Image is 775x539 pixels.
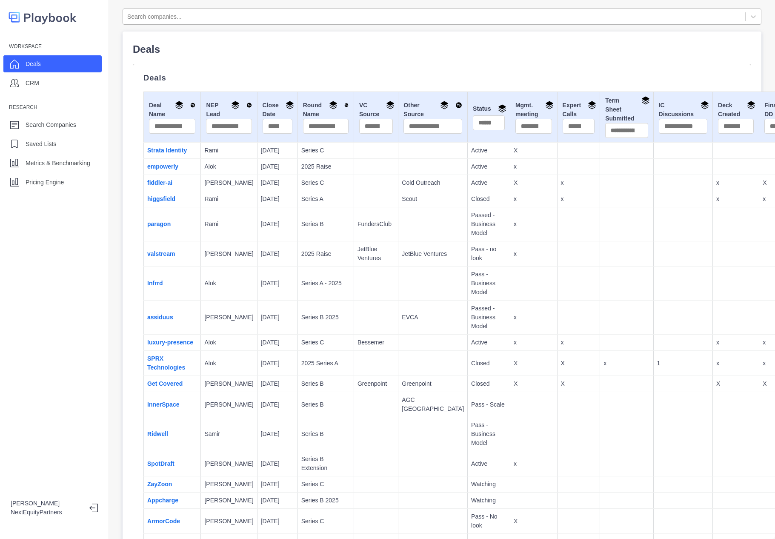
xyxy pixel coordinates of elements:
img: Group By [231,101,240,109]
img: Group By [286,101,294,109]
img: Group By [175,101,183,109]
div: IC Discussions [659,101,707,119]
p: x [716,195,755,204]
p: [DATE] [261,249,294,258]
p: [PERSON_NAME] [204,517,253,526]
p: Greenpoint [357,379,395,388]
img: Group By [498,104,506,113]
img: Group By [747,101,755,109]
p: Alok [204,338,253,347]
p: Series A [301,195,350,204]
p: x [603,359,649,368]
img: Sort [344,101,349,109]
p: x [561,195,597,204]
a: fiddler-ai [147,179,172,186]
a: luxury-presence [147,339,193,346]
p: x [514,195,554,204]
p: Series C [301,480,350,489]
a: Strata Identity [147,147,187,154]
p: Series C [301,338,350,347]
p: x [514,459,554,468]
a: empowerly [147,163,178,170]
p: Active [471,162,506,171]
p: Active [471,146,506,155]
p: Closed [471,195,506,204]
p: [DATE] [261,400,294,409]
a: SPRX Technologies [147,355,185,371]
p: X [514,146,554,155]
p: x [716,338,755,347]
p: Watching [471,496,506,505]
p: [PERSON_NAME] [204,249,253,258]
p: Pricing Engine [26,178,64,187]
p: FundersClub [357,220,395,229]
p: JetBlue Ventures [402,249,464,258]
p: Rami [204,220,253,229]
p: Series C [301,517,350,526]
p: [DATE] [261,480,294,489]
div: Deck Created [718,101,754,119]
div: Mgmt. meeting [515,101,552,119]
a: Ridwell [147,430,168,437]
img: Sort [190,101,196,109]
p: Metrics & Benchmarking [26,159,90,168]
p: [PERSON_NAME] [204,459,253,468]
div: Other Source [403,101,462,119]
p: x [514,313,554,322]
p: [PERSON_NAME] [204,379,253,388]
p: Pass - no look [471,245,506,263]
div: Close Date [263,101,292,119]
p: Alok [204,162,253,171]
p: Series B 2025 [301,496,350,505]
a: ArmorCode [147,518,180,525]
p: Series A - 2025 [301,279,350,288]
p: AGC [GEOGRAPHIC_DATA] [402,396,464,413]
div: VC Source [359,101,393,119]
p: Active [471,338,506,347]
p: EVCA [402,313,464,322]
p: X [514,178,554,187]
p: Series B [301,400,350,409]
p: CRM [26,79,39,88]
p: x [561,178,597,187]
p: x [514,162,554,171]
p: X [561,359,597,368]
p: Saved Lists [26,140,56,149]
p: 2025 Series A [301,359,350,368]
p: [DATE] [261,146,294,155]
p: [DATE] [261,430,294,439]
p: [DATE] [261,517,294,526]
a: SpotDraft [147,460,174,467]
p: Closed [471,379,506,388]
a: higgsfield [147,195,175,202]
p: [DATE] [261,195,294,204]
p: [DATE] [261,178,294,187]
p: [PERSON_NAME] [204,313,253,322]
p: [DATE] [261,459,294,468]
div: Deal Name [149,101,195,119]
p: [DATE] [261,359,294,368]
img: logo-colored [9,9,77,26]
div: Status [473,104,505,115]
p: 2025 Raise [301,249,350,258]
p: Samir [204,430,253,439]
p: Series B 2025 [301,313,350,322]
p: X [514,517,554,526]
div: Term Sheet Submitted [605,96,648,123]
img: Group By [588,101,596,109]
p: [PERSON_NAME] [11,499,83,508]
p: [DATE] [261,338,294,347]
img: Group By [641,96,650,105]
p: Alok [204,279,253,288]
p: [DATE] [261,379,294,388]
img: Group By [440,101,449,109]
p: Rami [204,195,253,204]
p: Series C [301,146,350,155]
p: Series B [301,379,350,388]
p: [DATE] [261,162,294,171]
p: Pass - Scale [471,400,506,409]
p: [DATE] [261,279,294,288]
p: X [514,379,554,388]
p: Deals [133,42,751,57]
p: [PERSON_NAME] [204,496,253,505]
